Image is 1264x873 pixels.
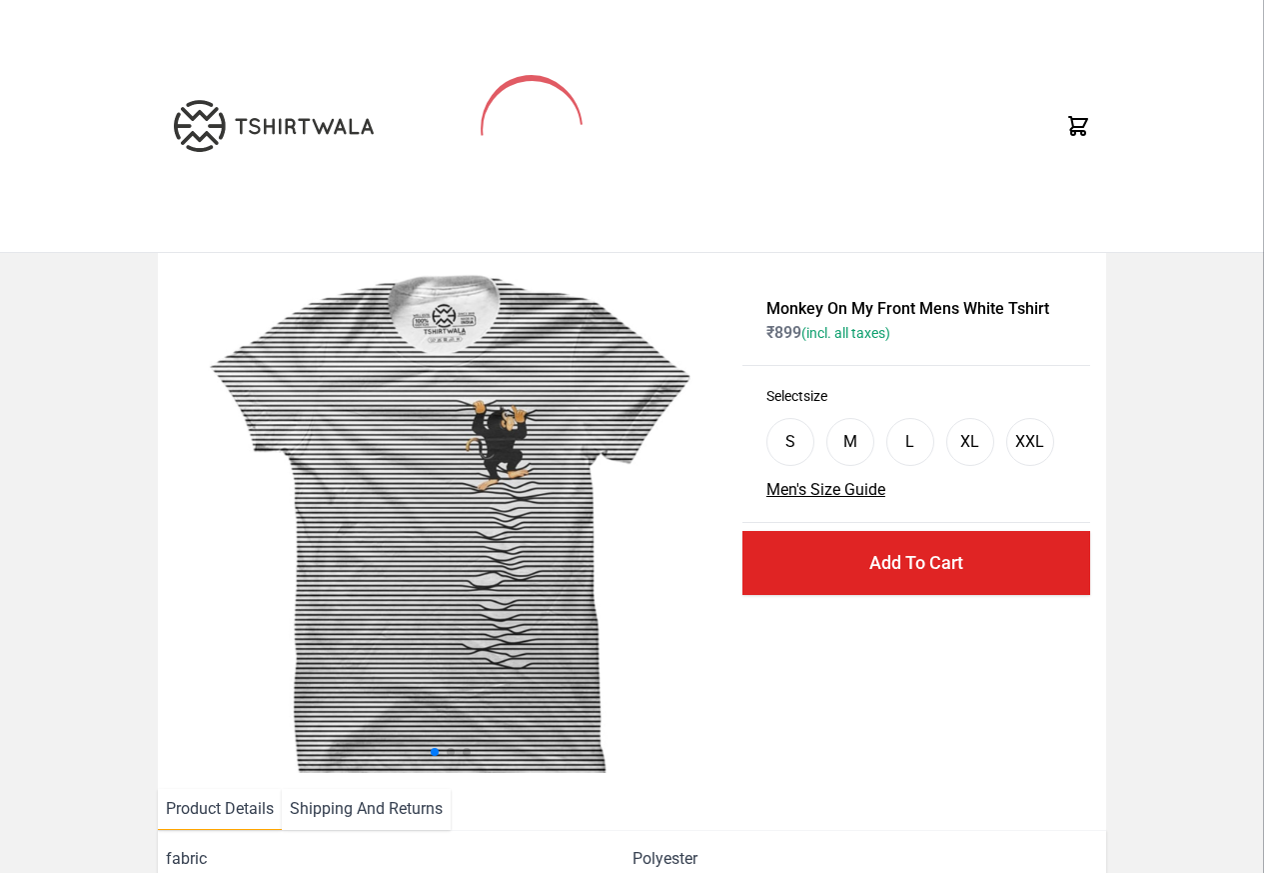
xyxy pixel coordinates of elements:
span: Polyester [632,847,697,871]
button: Add To Cart [742,531,1090,595]
h3: Select size [766,386,1066,406]
div: L [905,430,914,454]
li: Product Details [158,789,282,830]
li: Shipping And Returns [282,789,451,830]
img: monkey-climbing.jpg [174,269,726,773]
button: Men's Size Guide [766,478,885,502]
img: TW-LOGO-400-104.png [174,100,374,152]
span: ₹ 899 [766,323,890,342]
span: (incl. all taxes) [801,325,890,341]
span: fabric [166,847,632,871]
div: S [785,430,795,454]
h1: Monkey On My Front Mens White Tshirt [766,297,1066,321]
div: XL [960,430,979,454]
div: M [843,430,857,454]
div: XXL [1015,430,1044,454]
